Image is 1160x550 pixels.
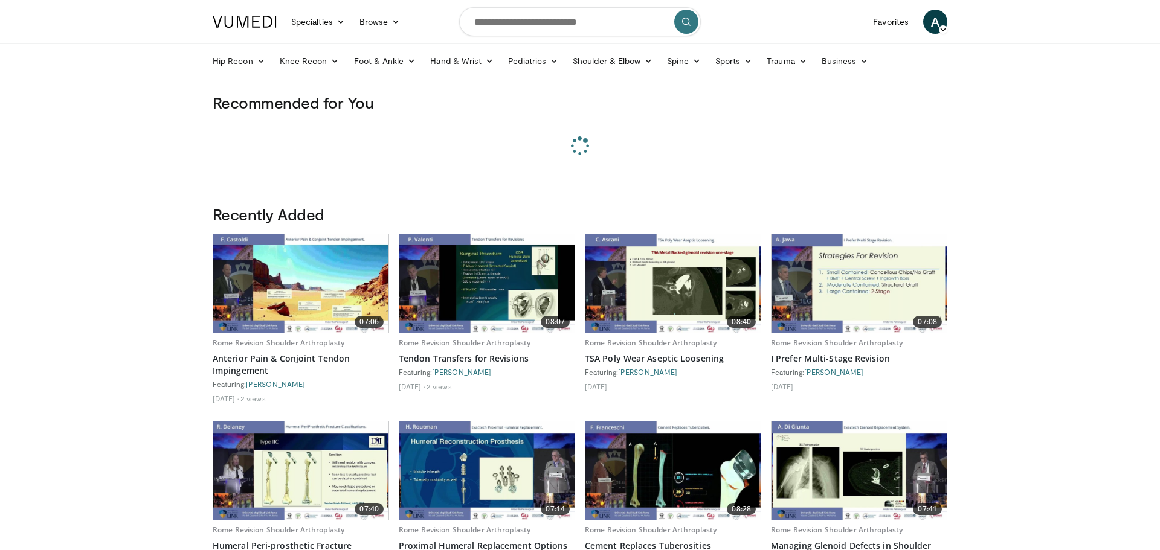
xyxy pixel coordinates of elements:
[213,16,277,28] img: VuMedi Logo
[772,421,947,520] img: 20d82a31-24c1-4cf8-8505-f6583b54eaaf.620x360_q85_upscale.jpg
[585,421,761,520] a: 08:28
[585,353,761,365] a: TSA Poly Wear Aseptic Loosening
[284,10,352,34] a: Specialties
[759,49,814,73] a: Trauma
[585,337,717,348] a: Rome Revision Shoulder Arthroplasty
[399,421,575,520] img: 3d690308-9757-4d1f-b0cf-d2daa646b20c.620x360_q85_upscale.jpg
[727,503,756,515] span: 08:28
[618,368,677,376] a: [PERSON_NAME]
[213,234,388,333] a: 07:06
[205,49,272,73] a: Hip Recon
[355,503,384,515] span: 07:40
[585,382,608,391] li: [DATE]
[399,382,425,391] li: [DATE]
[913,316,942,328] span: 07:08
[913,503,942,515] span: 07:41
[771,525,903,535] a: Rome Revision Shoulder Arthroplasty
[541,503,570,515] span: 07:14
[814,49,876,73] a: Business
[585,421,761,520] img: 8042dcb6-8246-440b-96e3-b3fdfd60ef0a.620x360_q85_upscale.jpg
[585,367,761,377] div: Featuring:
[866,10,916,34] a: Favorites
[399,367,575,377] div: Featuring:
[423,49,501,73] a: Hand & Wrist
[585,234,761,333] a: 08:40
[771,367,947,377] div: Featuring:
[399,525,530,535] a: Rome Revision Shoulder Arthroplasty
[727,316,756,328] span: 08:40
[213,93,947,112] h3: Recommended for You
[459,7,701,36] input: Search topics, interventions
[585,525,717,535] a: Rome Revision Shoulder Arthroplasty
[272,49,347,73] a: Knee Recon
[399,234,575,333] a: 08:07
[772,234,947,333] img: a3fe917b-418f-4b37-ad2e-b0d12482d850.620x360_q85_upscale.jpg
[347,49,424,73] a: Foot & Ankle
[804,368,863,376] a: [PERSON_NAME]
[213,205,947,224] h3: Recently Added
[399,337,530,348] a: Rome Revision Shoulder Arthroplasty
[213,421,388,520] a: 07:40
[708,49,760,73] a: Sports
[246,380,305,388] a: [PERSON_NAME]
[923,10,947,34] a: A
[213,525,344,535] a: Rome Revision Shoulder Arthroplasty
[213,337,344,348] a: Rome Revision Shoulder Arthroplasty
[772,421,947,520] a: 07:41
[213,394,239,403] li: [DATE]
[541,316,570,328] span: 08:07
[240,394,266,403] li: 2 views
[352,10,408,34] a: Browse
[771,353,947,365] a: I Prefer Multi-Stage Revision
[772,234,947,333] a: 07:08
[213,421,388,520] img: c89197b7-361e-43d5-a86e-0b48a5cfb5ba.620x360_q85_upscale.jpg
[432,368,491,376] a: [PERSON_NAME]
[355,316,384,328] span: 07:06
[771,337,903,348] a: Rome Revision Shoulder Arthroplasty
[213,234,388,333] img: 8037028b-5014-4d38-9a8c-71d966c81743.620x360_q85_upscale.jpg
[213,353,389,377] a: Anterior Pain & Conjoint Tendon Impingement
[565,49,660,73] a: Shoulder & Elbow
[427,382,452,391] li: 2 views
[399,353,575,365] a: Tendon Transfers for Revisions
[771,382,794,391] li: [DATE]
[213,379,389,389] div: Featuring:
[660,49,707,73] a: Spine
[501,49,565,73] a: Pediatrics
[399,421,575,520] a: 07:14
[399,234,575,333] img: f121adf3-8f2a-432a-ab04-b981073a2ae5.620x360_q85_upscale.jpg
[585,234,761,333] img: b9682281-d191-4971-8e2c-52cd21f8feaa.620x360_q85_upscale.jpg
